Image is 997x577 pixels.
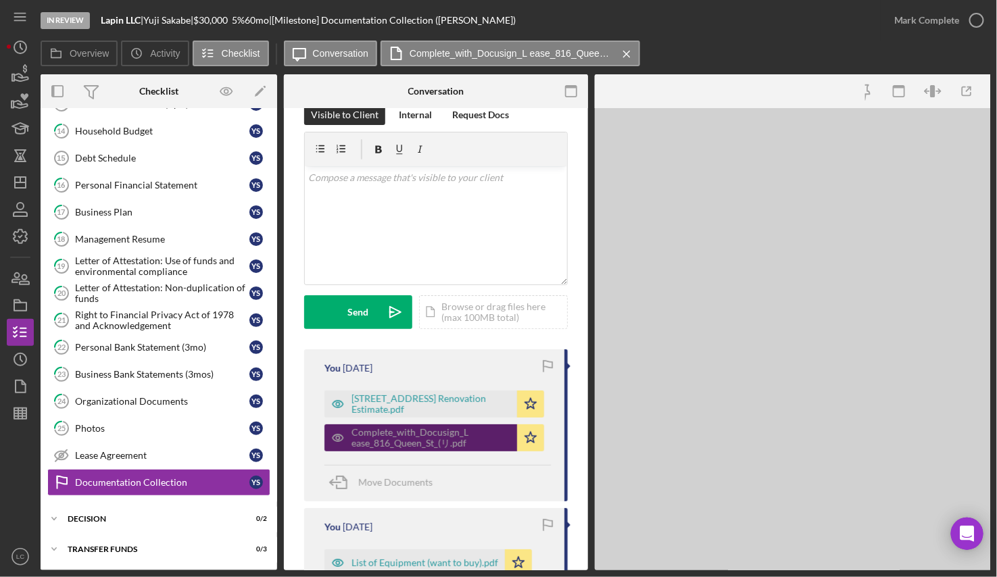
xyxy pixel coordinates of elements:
tspan: 24 [57,397,66,405]
tspan: 16 [57,180,66,189]
a: 14Household BudgetYS [47,118,270,145]
div: Management Resume [75,234,249,245]
button: Overview [41,41,118,66]
div: Complete_with_Docusign_L ease_816_Queen_St_(リ.pdf [351,427,510,449]
tspan: 23 [57,370,66,378]
div: Y S [249,178,263,192]
a: 16Personal Financial StatementYS [47,172,270,199]
tspan: 22 [57,343,66,351]
div: Request Docs [452,105,509,125]
a: 25PhotosYS [47,415,270,442]
div: Documentation Collection [75,477,249,488]
tspan: 25 [57,424,66,432]
div: In Review [41,12,90,29]
div: Letter of Attestation: Non-duplication of funds [75,282,249,304]
button: Internal [392,105,439,125]
div: Y S [249,395,263,408]
label: Conversation [313,48,369,59]
div: Right to Financial Privacy Act of 1978 and Acknowledgement [75,309,249,331]
div: Y S [249,341,263,354]
button: LC [7,543,34,570]
tspan: 19 [57,261,66,270]
button: Move Documents [324,466,446,499]
div: Y S [249,205,263,219]
div: Checklist [139,86,178,97]
div: Visible to Client [311,105,379,125]
button: Complete_with_Docusign_L ease_816_Queen_St_(リ.pdf [381,41,640,66]
div: Decision [68,515,233,523]
tspan: 20 [57,288,66,297]
label: Overview [70,48,109,59]
label: Complete_with_Docusign_L ease_816_Queen_St_(リ.pdf [410,48,612,59]
tspan: 17 [57,207,66,216]
button: Conversation [284,41,378,66]
div: List of Equipment (want to buy).pdf [351,557,498,568]
div: Business Bank Statements (3mos) [75,369,249,380]
div: Y S [249,476,263,489]
div: Personal Bank Statement (3mo) [75,342,249,353]
button: Checklist [193,41,269,66]
div: Lease Agreement [75,450,249,461]
span: Move Documents [358,476,433,488]
div: | [Milestone] Documentation Collection ([PERSON_NAME]) [269,15,516,26]
label: Activity [150,48,180,59]
button: List of Equipment (want to buy).pdf [324,549,532,576]
div: 60 mo [245,15,269,26]
span: $30,000 [193,14,228,26]
button: Mark Complete [881,7,990,34]
button: Send [304,295,412,329]
a: Lease AgreementYS [47,442,270,469]
div: Debt Schedule [75,153,249,164]
time: 2025-08-23 01:35 [343,363,372,374]
div: 0 / 2 [243,515,267,523]
a: 21Right to Financial Privacy Act of 1978 and AcknowledgementYS [47,307,270,334]
tspan: 13 [57,99,66,108]
text: LC [16,553,24,561]
b: Lapin LLC [101,14,141,26]
div: Mark Complete [894,7,960,34]
div: You [324,522,341,532]
div: Open Intercom Messenger [951,518,983,550]
div: You [324,363,341,374]
button: [STREET_ADDRESS] Renovation Estimate.pdf [324,391,544,418]
div: Y S [249,422,263,435]
label: Checklist [222,48,260,59]
button: Visible to Client [304,105,385,125]
div: Household Budget [75,126,249,136]
div: Transfer Funds [68,545,233,553]
div: Y S [249,151,263,165]
tspan: 14 [57,126,66,135]
button: Request Docs [445,105,516,125]
div: Business Plan [75,207,249,218]
a: 23Business Bank Statements (3mos)YS [47,361,270,388]
div: Y S [249,259,263,273]
tspan: 15 [57,154,65,162]
div: Conversation [408,86,464,97]
time: 2025-08-23 01:34 [343,522,372,532]
a: 24Organizational DocumentsYS [47,388,270,415]
div: Y S [249,232,263,246]
div: Internal [399,105,432,125]
button: Complete_with_Docusign_L ease_816_Queen_St_(リ.pdf [324,424,544,451]
tspan: 18 [57,234,66,243]
button: Activity [121,41,189,66]
div: Y S [249,368,263,381]
tspan: 21 [57,316,66,324]
div: Yuji Sakabe | [143,15,193,26]
div: Photos [75,423,249,434]
div: Y S [249,286,263,300]
a: 22Personal Bank Statement (3mo)YS [47,334,270,361]
div: [STREET_ADDRESS] Renovation Estimate.pdf [351,393,510,415]
div: Y S [249,313,263,327]
a: 17Business PlanYS [47,199,270,226]
div: Y S [249,124,263,138]
div: Y S [249,449,263,462]
div: Personal Financial Statement [75,180,249,191]
div: 5 % [232,15,245,26]
div: Organizational Documents [75,396,249,407]
div: | [101,15,143,26]
a: 20Letter of Attestation: Non-duplication of fundsYS [47,280,270,307]
a: Documentation CollectionYS [47,469,270,496]
a: 18Management ResumeYS [47,226,270,253]
div: Send [348,295,369,329]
